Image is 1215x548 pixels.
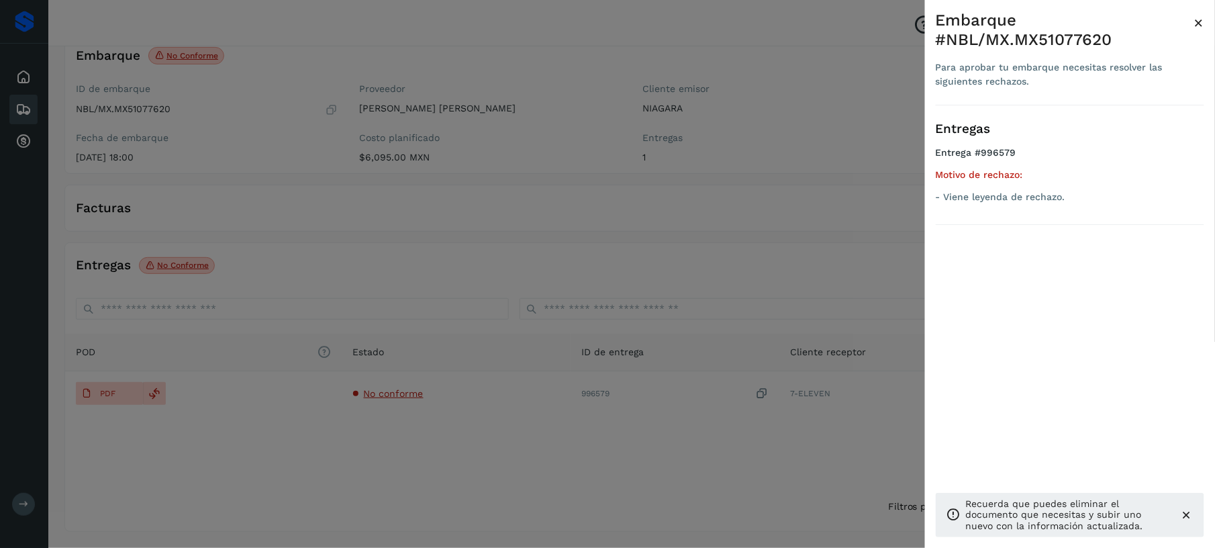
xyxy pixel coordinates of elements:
div: Embarque #NBL/MX.MX51077620 [936,11,1194,50]
div: Para aprobar tu embarque necesitas resolver las siguientes rechazos. [936,60,1194,89]
p: - Viene leyenda de rechazo. [936,191,1204,203]
h4: Entrega #996579 [936,147,1204,169]
span: × [1194,13,1204,32]
h3: Entregas [936,122,1204,137]
h5: Motivo de rechazo: [936,169,1204,181]
p: Recuerda que puedes eliminar el documento que necesitas y subir uno nuevo con la información actu... [966,498,1169,532]
button: Close [1194,11,1204,35]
